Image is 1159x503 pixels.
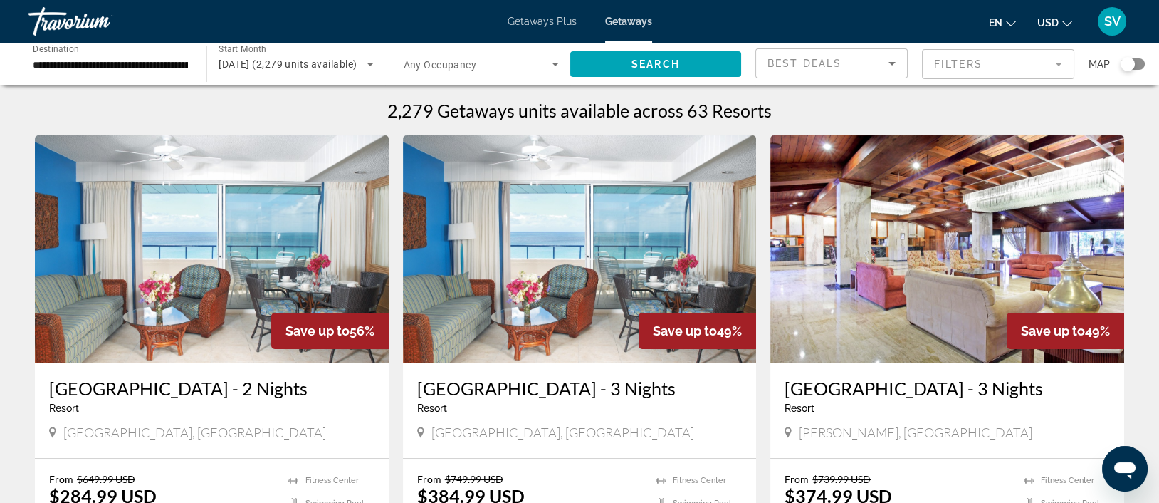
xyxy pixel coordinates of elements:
[653,323,717,338] span: Save up to
[417,403,447,414] span: Resort
[570,51,741,77] button: Search
[989,17,1002,28] span: en
[1037,12,1072,33] button: Change currency
[49,403,79,414] span: Resort
[63,425,326,440] span: [GEOGRAPHIC_DATA], [GEOGRAPHIC_DATA]
[673,476,726,485] span: Fitness Center
[271,313,389,349] div: 56%
[605,16,652,27] a: Getaways
[33,43,79,53] span: Destination
[417,378,743,399] a: [GEOGRAPHIC_DATA] - 3 Nights
[989,12,1016,33] button: Change language
[1007,313,1124,349] div: 49%
[639,313,756,349] div: 49%
[799,425,1032,440] span: [PERSON_NAME], [GEOGRAPHIC_DATA]
[767,55,896,72] mat-select: Sort by
[785,473,809,485] span: From
[35,135,389,363] img: 1858I01X.jpg
[631,58,680,70] span: Search
[812,473,871,485] span: $739.99 USD
[305,476,359,485] span: Fitness Center
[785,403,814,414] span: Resort
[1094,6,1131,36] button: User Menu
[1104,14,1121,28] span: SV
[285,323,350,338] span: Save up to
[770,135,1124,363] img: DS94E01X.jpg
[785,378,1110,399] a: [GEOGRAPHIC_DATA] - 3 Nights
[445,473,503,485] span: $749.99 USD
[1041,476,1094,485] span: Fitness Center
[922,48,1074,80] button: Filter
[1021,323,1085,338] span: Save up to
[49,378,374,399] a: [GEOGRAPHIC_DATA] - 2 Nights
[387,100,772,121] h1: 2,279 Getaways units available across 63 Resorts
[767,58,841,69] span: Best Deals
[219,58,357,70] span: [DATE] (2,279 units available)
[49,473,73,485] span: From
[404,59,477,71] span: Any Occupancy
[508,16,577,27] a: Getaways Plus
[403,135,757,363] img: 1858I01X.jpg
[219,44,266,54] span: Start Month
[1089,54,1110,74] span: Map
[77,473,135,485] span: $649.99 USD
[1037,17,1059,28] span: USD
[1102,446,1148,492] iframe: Button to launch messaging window
[431,425,694,440] span: [GEOGRAPHIC_DATA], [GEOGRAPHIC_DATA]
[417,473,441,485] span: From
[28,3,171,40] a: Travorium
